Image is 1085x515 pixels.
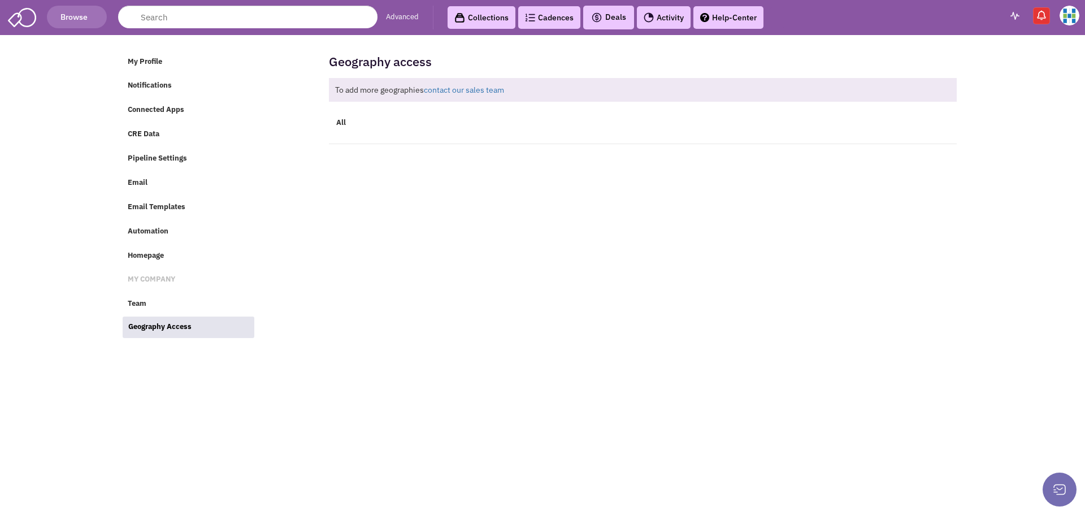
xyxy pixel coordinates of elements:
img: help.png [700,13,709,22]
input: Search [118,6,377,28]
span: Geography Access [128,322,192,332]
img: SmartAdmin [8,6,36,27]
a: Geography Access [123,317,254,338]
img: Activity.png [644,12,654,23]
a: Cadences [518,6,580,29]
a: Automation [122,221,254,243]
a: Advanced [386,12,419,23]
a: Email [122,172,254,194]
span: Automation [128,226,168,236]
span: Deals [591,12,626,22]
a: Collections [448,6,515,29]
img: icon-deals.svg [591,11,602,24]
a: Notifications [122,75,254,97]
span: Pipeline Settings [128,153,187,163]
a: CRE Data [122,124,254,145]
a: Email Templates [122,197,254,218]
b: All [336,118,346,127]
a: Homepage [122,245,254,267]
a: Connected Apps [122,99,254,121]
span: Browse [60,12,93,22]
a: Team [122,293,254,315]
a: Activity [637,6,691,29]
span: Homepage [128,250,164,260]
button: Deals [588,10,630,25]
span: Connected Apps [128,105,184,115]
img: Cadences_logo.png [525,14,535,21]
a: My Profile [122,51,254,73]
span: Email Templates [128,202,185,211]
span: My Profile [128,57,162,66]
h2: Geography access [329,57,432,67]
span: CRE Data [128,129,159,139]
span: MY COMPANY [128,275,175,284]
span: Team [128,299,146,309]
img: icon-collection-lavender-black.svg [454,12,465,23]
span: Email [128,178,147,187]
img: Gabrielle Titow [1060,6,1079,25]
a: contact our sales team [424,85,504,95]
button: Browse [47,6,107,28]
span: To add more geographies [335,85,504,95]
span: Notifications [128,81,172,90]
a: Pipeline Settings [122,148,254,170]
a: Help-Center [693,6,763,29]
